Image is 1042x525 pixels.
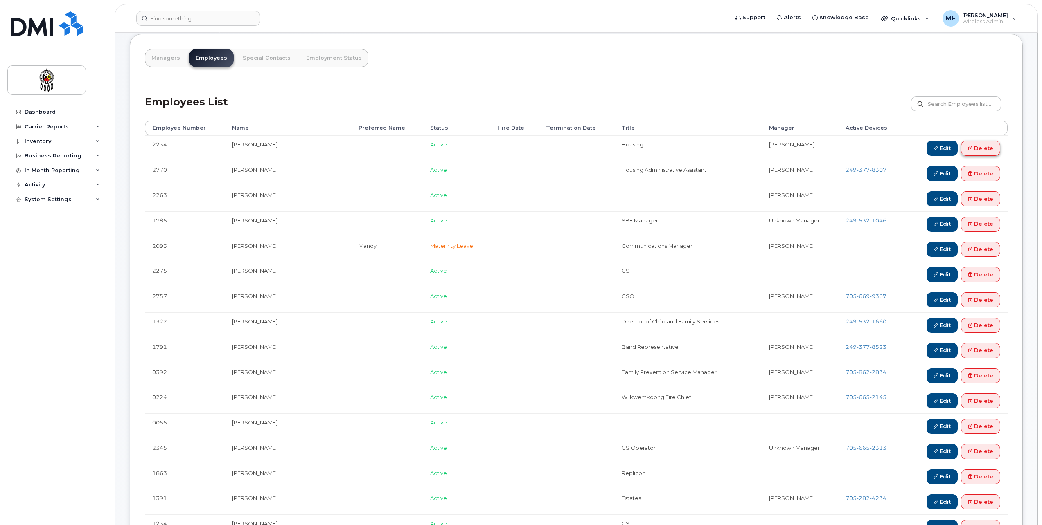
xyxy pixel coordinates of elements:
th: Hire Date [490,121,539,135]
span: [PERSON_NAME] [962,12,1008,18]
td: [PERSON_NAME] [225,135,351,161]
a: Edit [927,469,958,485]
span: Active [430,343,447,350]
a: Edit [927,393,958,408]
a: 2493778307 [846,166,886,173]
a: Edit [927,191,958,206]
li: Unknown Manager [769,217,831,224]
span: 1046 [870,217,886,224]
a: 7058622834 [846,369,886,375]
td: 2345 [145,439,225,464]
a: 7056652313 [846,444,886,451]
span: 705 [846,394,886,400]
td: Housing Administrative Assistant [614,161,762,186]
a: Special Contacts [236,49,297,67]
a: Edit [927,242,958,257]
td: Replicon [614,464,762,489]
a: Delete [961,469,1000,485]
span: 705 [846,293,886,299]
span: Active [430,192,447,198]
span: Wireless Admin [962,18,1008,25]
span: 2834 [870,369,886,375]
th: Manager [762,121,838,135]
th: Termination Date [539,121,614,135]
td: Estates [614,489,762,514]
td: Housing [614,135,762,161]
span: 2313 [870,444,886,451]
span: 705 [846,444,886,451]
a: Edit [927,494,958,509]
span: 665 [857,444,870,451]
li: [PERSON_NAME] [769,191,831,199]
td: 1863 [145,464,225,489]
span: Active [430,318,447,325]
span: 705 [846,495,886,501]
span: Active [430,166,447,173]
a: 7056699367 [846,293,886,299]
td: CS Operator [614,439,762,464]
span: Active [430,444,447,451]
td: [PERSON_NAME] [225,464,351,489]
td: Band Representative [614,338,762,363]
span: 8307 [870,166,886,173]
td: [PERSON_NAME] [225,363,351,388]
a: Employment Status [300,49,368,67]
a: Delete [961,318,1000,333]
td: 2757 [145,287,225,312]
span: 249 [846,166,886,173]
a: Support [730,9,771,26]
li: Unknown Manager [769,444,831,452]
a: Delete [961,166,1000,181]
span: Alerts [784,13,801,22]
a: Employees [189,49,234,67]
a: Delete [961,444,1000,459]
td: CST [614,262,762,287]
div: Quicklinks [875,10,935,27]
span: Support [742,13,765,22]
td: [PERSON_NAME] [225,262,351,287]
span: Quicklinks [891,15,921,22]
span: Active [430,419,447,426]
a: Edit [927,444,958,459]
a: Delete [961,368,1000,384]
a: Edit [927,217,958,232]
td: 2770 [145,161,225,186]
td: [PERSON_NAME] [225,338,351,363]
span: 8523 [870,343,886,350]
a: Alerts [771,9,807,26]
th: Employee Number [145,121,225,135]
a: Delete [961,141,1000,156]
a: Edit [927,166,958,181]
span: Active [430,217,447,224]
li: [PERSON_NAME] [769,166,831,174]
span: 1660 [870,318,886,325]
td: 1791 [145,338,225,363]
span: 532 [857,318,870,325]
td: [PERSON_NAME] [225,287,351,312]
li: [PERSON_NAME] [769,494,831,502]
span: Active [430,141,447,148]
td: [PERSON_NAME] [225,489,351,514]
td: 1322 [145,312,225,338]
li: [PERSON_NAME] [769,368,831,376]
a: 2495321046 [846,217,886,224]
td: 2093 [145,237,225,262]
td: [PERSON_NAME] [225,186,351,211]
td: SBE Manager [614,211,762,237]
td: [PERSON_NAME] [225,388,351,413]
span: Active [430,369,447,375]
a: Edit [927,292,958,307]
span: 249 [846,343,886,350]
a: Delete [961,419,1000,434]
span: 377 [857,166,870,173]
li: [PERSON_NAME] [769,393,831,401]
a: Delete [961,343,1000,358]
th: Active Devices [838,121,904,135]
td: [PERSON_NAME] [225,237,351,262]
a: Managers [145,49,187,67]
td: [PERSON_NAME] [225,413,351,439]
td: Family Prevention Service Manager [614,363,762,388]
span: Maternity Leave [430,242,473,249]
td: [PERSON_NAME] [225,312,351,338]
span: Active [430,293,447,299]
